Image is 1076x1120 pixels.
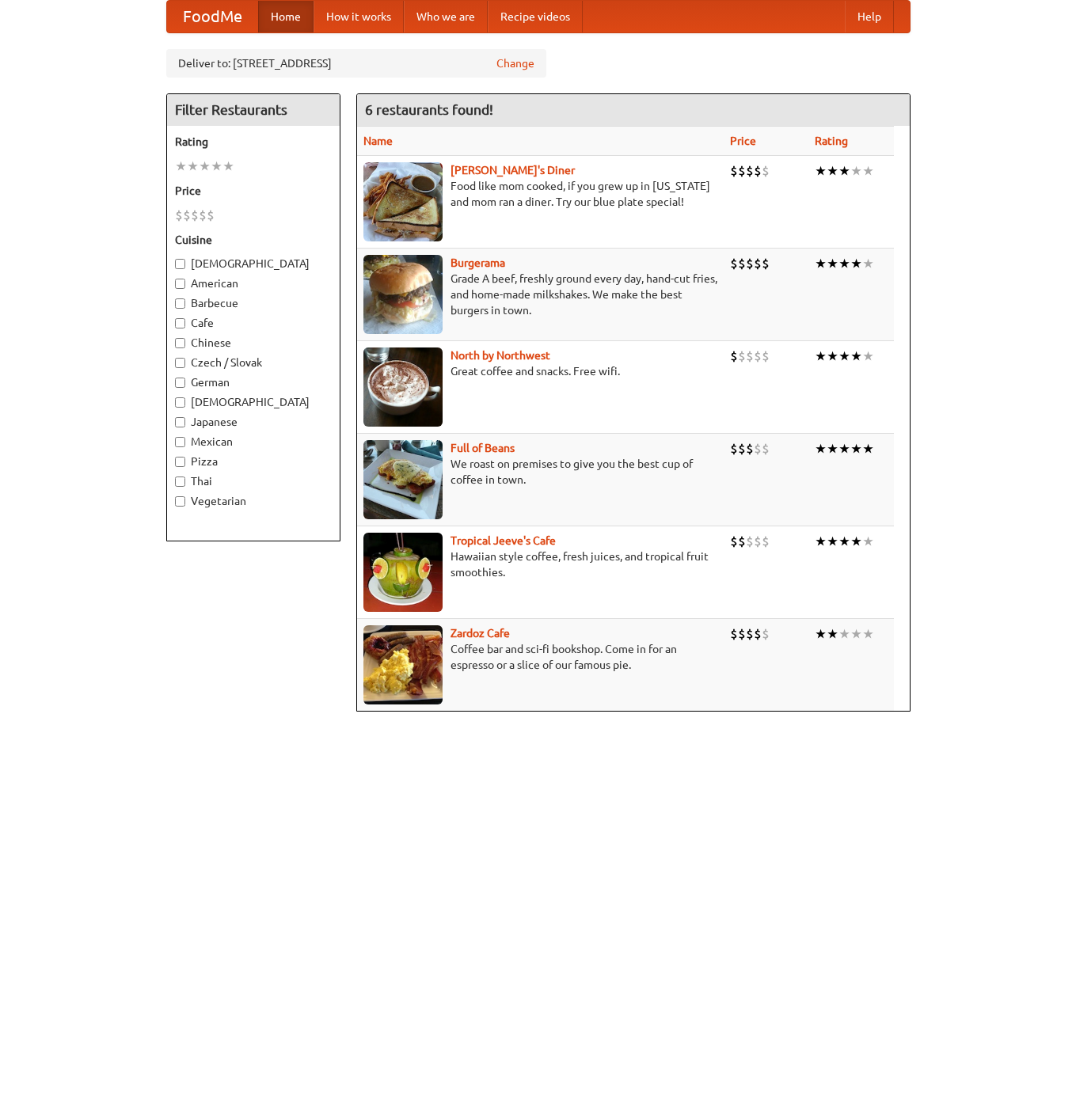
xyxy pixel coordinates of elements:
[738,625,746,643] li: $
[175,295,332,311] label: Barbecue
[451,627,510,640] a: Zardoz Cafe
[363,549,717,580] p: Hawaiian style coffee, fresh juices, and tropical fruit smoothies.
[166,49,546,78] div: Deliver to: [STREET_ADDRESS]
[363,440,443,519] img: beans.jpg
[762,347,770,365] li: $
[815,255,827,272] li: ★
[363,178,717,210] p: Food like mom cooked, if you grew up in [US_STATE] and mom ran a diner. Try our blue plate special!
[762,440,770,457] li: $
[175,298,185,309] input: Barbecue
[827,440,838,457] li: ★
[815,162,827,180] li: ★
[363,347,443,427] img: north.jpg
[191,207,199,224] li: $
[862,440,874,457] li: ★
[746,440,754,457] li: $
[207,207,215,224] li: $
[850,162,862,180] li: ★
[730,347,738,365] li: $
[496,55,534,71] a: Change
[363,533,443,612] img: jeeves.jpg
[845,1,894,32] a: Help
[862,255,874,272] li: ★
[175,358,185,368] input: Czech / Slovak
[314,1,404,32] a: How it works
[762,162,770,180] li: $
[850,440,862,457] li: ★
[175,397,185,408] input: [DEMOGRAPHIC_DATA]
[746,162,754,180] li: $
[183,207,191,224] li: $
[850,347,862,365] li: ★
[754,347,762,365] li: $
[175,232,332,248] h5: Cuisine
[746,625,754,643] li: $
[175,207,183,224] li: $
[738,440,746,457] li: $
[730,162,738,180] li: $
[754,533,762,550] li: $
[815,347,827,365] li: ★
[815,440,827,457] li: ★
[746,347,754,365] li: $
[175,259,185,269] input: [DEMOGRAPHIC_DATA]
[451,442,515,454] a: Full of Beans
[175,476,185,487] input: Thai
[488,1,583,32] a: Recipe videos
[175,378,185,388] input: German
[199,158,211,175] li: ★
[738,162,746,180] li: $
[451,534,556,547] a: Tropical Jeeve's Cafe
[730,440,738,457] li: $
[754,625,762,643] li: $
[827,625,838,643] li: ★
[815,625,827,643] li: ★
[199,207,207,224] li: $
[175,355,332,370] label: Czech / Slovak
[815,135,848,147] a: Rating
[738,347,746,365] li: $
[363,625,443,704] img: zardoz.jpg
[827,255,838,272] li: ★
[365,102,493,117] ng-pluralize: 6 restaurants found!
[187,158,199,175] li: ★
[838,625,850,643] li: ★
[838,533,850,550] li: ★
[175,473,332,489] label: Thai
[862,625,874,643] li: ★
[175,457,185,467] input: Pizza
[258,1,314,32] a: Home
[363,456,717,488] p: We roast on premises to give you the best cup of coffee in town.
[363,641,717,673] p: Coffee bar and sci-fi bookshop. Come in for an espresso or a slice of our famous pie.
[451,164,575,177] a: [PERSON_NAME]'s Diner
[175,134,332,150] h5: Rating
[175,335,332,351] label: Chinese
[175,417,185,427] input: Japanese
[746,255,754,272] li: $
[730,255,738,272] li: $
[363,363,717,379] p: Great coffee and snacks. Free wifi.
[175,256,332,271] label: [DEMOGRAPHIC_DATA]
[862,347,874,365] li: ★
[762,533,770,550] li: $
[222,158,234,175] li: ★
[175,374,332,390] label: German
[754,255,762,272] li: $
[175,493,332,509] label: Vegetarian
[363,135,393,147] a: Name
[730,533,738,550] li: $
[451,256,505,269] b: Burgerama
[838,440,850,457] li: ★
[363,162,443,241] img: sallys.jpg
[175,158,187,175] li: ★
[175,279,185,289] input: American
[451,349,550,362] b: North by Northwest
[762,255,770,272] li: $
[175,183,332,199] h5: Price
[175,437,185,447] input: Mexican
[850,255,862,272] li: ★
